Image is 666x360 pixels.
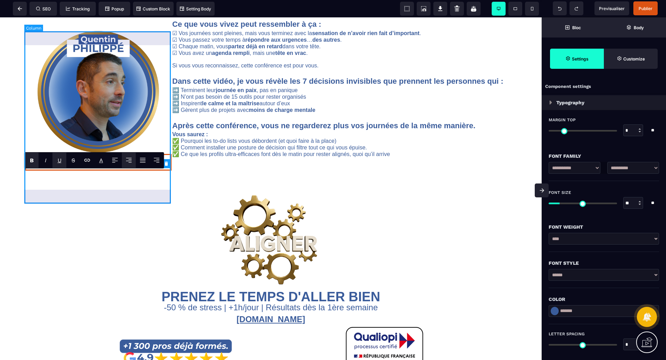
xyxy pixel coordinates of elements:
[549,190,571,195] span: Font Size
[604,17,666,38] span: Open Layer Manager
[150,153,164,168] span: Align Right
[249,90,315,96] b: moins de charge mentale
[99,157,103,164] label: Font color
[542,17,604,38] span: Open Blocks
[417,2,431,16] span: Screenshot
[216,70,257,76] b: journée en paix
[549,331,585,337] span: Letter Spacing
[45,157,47,164] i: I
[66,6,90,11] span: Tracking
[180,6,211,11] span: Setting Body
[172,53,517,68] h2: Dans cette vidéo, je vous révèle les 7 décisions invisibles que prennent les personnes qui :
[549,152,659,160] div: Font Family
[604,49,658,69] span: Open Style Manager
[275,33,306,39] b: tête en vrac
[38,14,159,135] img: a6c6f29022ce4128abca3c13b17b08a6_2025-_QP-_Photo_de_profile_03.png
[219,167,323,271] img: 9937b7f24828c2070b256085ffe3135e_Aligner-_2025-_logo_00.png
[212,33,250,39] b: agenda rempli
[172,68,517,98] text: ➡️ Terminent leur , pas en panique ➡️ N’ont pas besoin de 15 outils pour rester organisés ➡️ Insp...
[228,26,283,32] b: partez déjà en retard
[172,114,208,120] b: Vous saurez :
[313,19,340,25] b: des autres
[400,2,414,16] span: View components
[572,25,581,30] strong: Bloc
[24,286,517,294] h2: -50 % de stress | +1h/jour | Résultats dès la 1ère semaine
[549,223,659,231] div: Font Weight
[108,153,122,168] span: Align Left
[549,117,576,123] span: Margin Top
[542,80,666,93] div: Component settings
[52,153,66,168] span: Underline
[623,56,645,62] strong: Customize
[549,295,659,303] div: Color
[599,6,625,11] span: Previsualiser
[172,112,517,142] text: ✅ Pourquoi les to-do lists vous débordent (et quoi faire à la place) ✅ Comment installer une post...
[25,153,39,168] span: Bold
[99,157,103,164] p: A
[312,13,419,19] b: sensation de n’avoir rien fait d’important
[245,19,307,25] b: répondre aux urgences
[66,153,80,168] span: Strike-through
[105,6,124,11] span: Popup
[549,259,659,267] div: Font Style
[58,157,61,164] u: U
[202,83,259,89] b: le calme et la maîtrise
[39,153,52,168] span: Italic
[72,157,75,164] s: S
[24,273,517,286] h1: PRENEZ LE TEMPS D'ALLER BIEN
[639,6,652,11] span: Publier
[572,56,589,62] strong: Settings
[136,6,170,11] span: Custom Block
[136,153,150,168] span: Align Justify
[36,6,51,11] span: SEO
[236,297,305,306] a: [DOMAIN_NAME]
[80,153,94,168] span: Link
[594,1,629,15] span: Preview
[556,98,584,107] p: Typography
[122,153,136,168] span: Align Center
[30,157,34,164] b: B
[550,49,604,69] span: Settings
[172,98,517,112] h2: Après cette conférence, vous ne regarderez plus vos journées de la même manière.
[549,100,552,105] img: loading
[634,25,644,30] strong: Body
[172,11,517,53] text: ☑ Vos journées sont pleines, mais vous terminez avec la . ☑ Vous passez votre temps à … . ☑ Chaqu...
